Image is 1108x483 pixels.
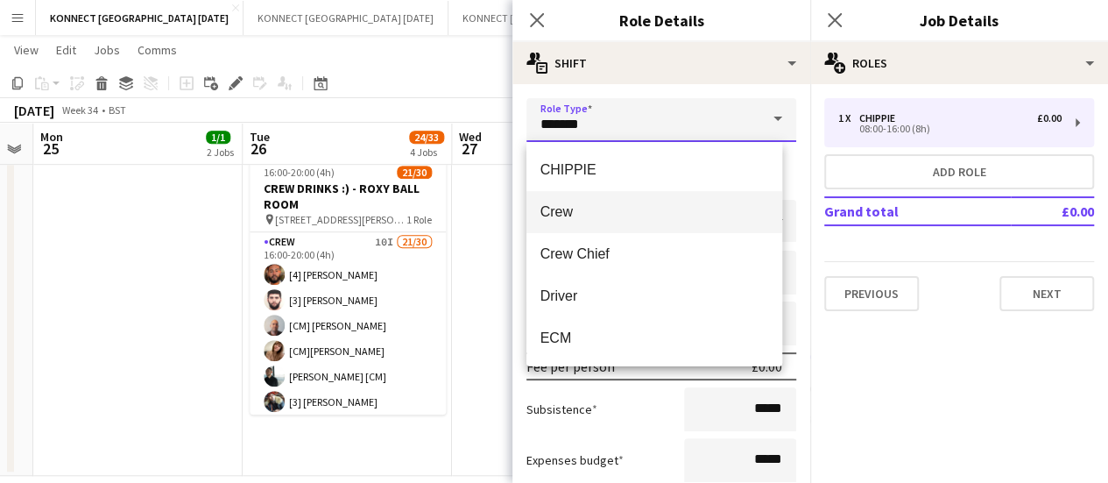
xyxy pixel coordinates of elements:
[752,358,782,375] div: £0.00
[540,330,769,346] span: ECM
[94,42,120,58] span: Jobs
[540,203,769,220] span: Crew
[250,155,446,415] app-job-card: 16:00-20:00 (4h)21/30CREW DRINKS :) - ROXY BALL ROOM [STREET_ADDRESS][PERSON_NAME]1 RoleCrew10I21...
[250,181,446,212] h3: CREW DRINKS :) - ROXY BALL ROOM
[14,42,39,58] span: View
[824,154,1094,189] button: Add role
[56,42,76,58] span: Edit
[206,131,230,144] span: 1/1
[49,39,83,61] a: Edit
[526,401,597,417] label: Subsistence
[250,129,270,145] span: Tue
[207,146,234,159] div: 2 Jobs
[40,129,63,145] span: Mon
[243,1,448,35] button: KONNECT [GEOGRAPHIC_DATA] [DATE]
[406,213,432,226] span: 1 Role
[409,131,444,144] span: 24/33
[512,9,810,32] h3: Role Details
[87,39,127,61] a: Jobs
[456,139,482,159] span: 27
[7,39,46,61] a: View
[1011,197,1094,225] td: £0.00
[109,103,126,117] div: BST
[1037,112,1062,124] div: £0.00
[540,245,769,262] span: Crew Chief
[58,103,102,117] span: Week 34
[999,276,1094,311] button: Next
[540,161,769,178] span: CHIPPIE
[810,42,1108,84] div: Roles
[14,102,54,119] div: [DATE]
[410,146,443,159] div: 4 Jobs
[397,166,432,179] span: 21/30
[526,358,615,375] div: Fee per person
[540,288,769,304] span: Driver
[824,197,1011,225] td: Grand total
[131,39,184,61] a: Comms
[264,166,335,179] span: 16:00-20:00 (4h)
[36,1,243,35] button: KONNECT [GEOGRAPHIC_DATA] [DATE]
[859,112,902,124] div: CHIPPIE
[275,213,406,226] span: [STREET_ADDRESS][PERSON_NAME]
[459,129,482,145] span: Wed
[838,112,859,124] div: 1 x
[838,124,1062,133] div: 08:00-16:00 (8h)
[810,9,1108,32] h3: Job Details
[526,452,624,468] label: Expenses budget
[38,139,63,159] span: 25
[824,276,919,311] button: Previous
[138,42,177,58] span: Comms
[512,42,810,84] div: Shift
[448,1,653,35] button: KONNECT [GEOGRAPHIC_DATA] [DATE]
[247,139,270,159] span: 26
